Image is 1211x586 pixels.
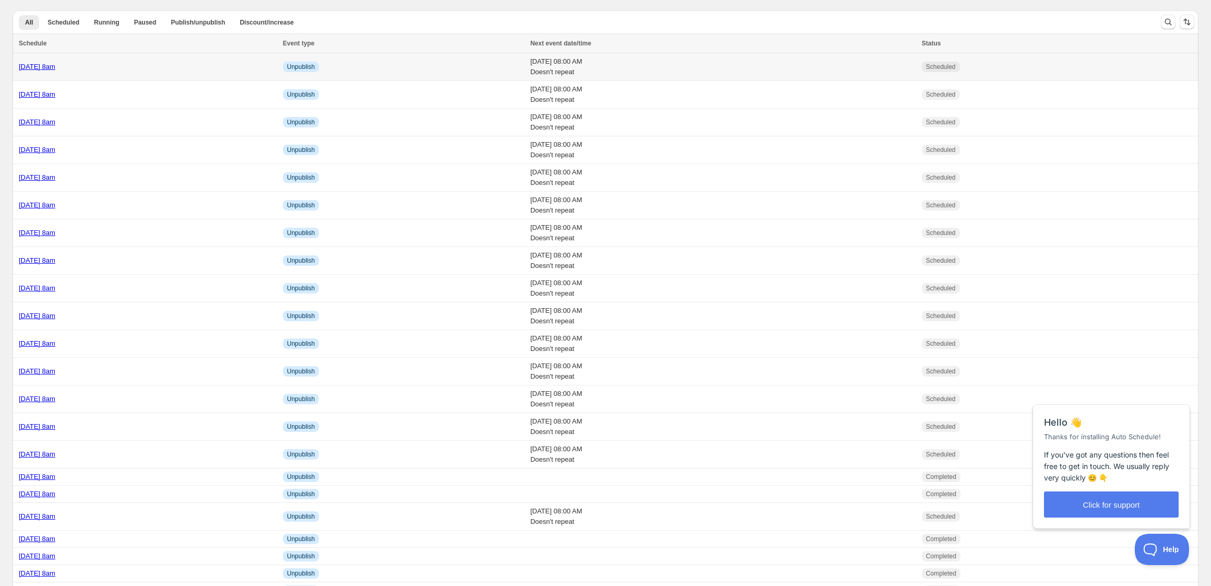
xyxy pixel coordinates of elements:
[19,339,55,347] a: [DATE] 8am
[926,423,956,431] span: Scheduled
[287,63,315,71] span: Unpublish
[19,569,55,577] a: [DATE] 8am
[527,330,919,358] td: [DATE] 08:00 AM Doesn't repeat
[1135,534,1190,565] iframe: Help Scout Beacon - Open
[926,473,956,481] span: Completed
[19,146,55,154] a: [DATE] 8am
[926,535,956,543] span: Completed
[926,90,956,99] span: Scheduled
[134,18,157,27] span: Paused
[19,450,55,458] a: [DATE] 8am
[527,136,919,164] td: [DATE] 08:00 AM Doesn't repeat
[527,192,919,219] td: [DATE] 08:00 AM Doesn't repeat
[926,395,956,403] span: Scheduled
[19,395,55,403] a: [DATE] 8am
[926,367,956,376] span: Scheduled
[926,173,956,182] span: Scheduled
[287,450,315,459] span: Unpublish
[527,275,919,302] td: [DATE] 08:00 AM Doesn't repeat
[19,535,55,543] a: [DATE] 8am
[926,339,956,348] span: Scheduled
[19,229,55,237] a: [DATE] 8am
[25,18,33,27] span: All
[287,552,315,560] span: Unpublish
[926,256,956,265] span: Scheduled
[527,81,919,109] td: [DATE] 08:00 AM Doesn't repeat
[19,63,55,71] a: [DATE] 8am
[287,423,315,431] span: Unpublish
[19,552,55,560] a: [DATE] 8am
[19,473,55,480] a: [DATE] 8am
[527,247,919,275] td: [DATE] 08:00 AM Doesn't repeat
[287,201,315,209] span: Unpublish
[287,512,315,521] span: Unpublish
[287,473,315,481] span: Unpublish
[527,53,919,81] td: [DATE] 08:00 AM Doesn't repeat
[926,146,956,154] span: Scheduled
[287,146,315,154] span: Unpublish
[287,367,315,376] span: Unpublish
[19,118,55,126] a: [DATE] 8am
[1180,15,1194,29] button: Sort the results
[287,118,315,126] span: Unpublish
[283,40,315,47] span: Event type
[530,40,591,47] span: Next event date/time
[926,229,956,237] span: Scheduled
[287,339,315,348] span: Unpublish
[926,569,956,578] span: Completed
[527,385,919,413] td: [DATE] 08:00 AM Doesn't repeat
[19,256,55,264] a: [DATE] 8am
[926,201,956,209] span: Scheduled
[926,118,956,126] span: Scheduled
[287,490,315,498] span: Unpublish
[19,423,55,430] a: [DATE] 8am
[19,173,55,181] a: [DATE] 8am
[527,358,919,385] td: [DATE] 08:00 AM Doesn't repeat
[926,450,956,459] span: Scheduled
[240,18,293,27] span: Discount/increase
[287,312,315,320] span: Unpublish
[19,490,55,498] a: [DATE] 8am
[287,395,315,403] span: Unpublish
[19,512,55,520] a: [DATE] 8am
[926,552,956,560] span: Completed
[94,18,120,27] span: Running
[287,173,315,182] span: Unpublish
[527,441,919,468] td: [DATE] 08:00 AM Doesn't repeat
[171,18,225,27] span: Publish/unpublish
[19,90,55,98] a: [DATE] 8am
[287,535,315,543] span: Unpublish
[1161,15,1176,29] button: Search and filter results
[287,569,315,578] span: Unpublish
[19,40,46,47] span: Schedule
[527,413,919,441] td: [DATE] 08:00 AM Doesn't repeat
[926,63,956,71] span: Scheduled
[19,367,55,375] a: [DATE] 8am
[922,40,941,47] span: Status
[19,201,55,209] a: [DATE] 8am
[926,312,956,320] span: Scheduled
[19,284,55,292] a: [DATE] 8am
[926,512,956,521] span: Scheduled
[287,229,315,237] span: Unpublish
[926,284,956,292] span: Scheduled
[527,109,919,136] td: [DATE] 08:00 AM Doesn't repeat
[287,256,315,265] span: Unpublish
[287,90,315,99] span: Unpublish
[527,219,919,247] td: [DATE] 08:00 AM Doesn't repeat
[527,164,919,192] td: [DATE] 08:00 AM Doesn't repeat
[527,302,919,330] td: [DATE] 08:00 AM Doesn't repeat
[19,312,55,320] a: [DATE] 8am
[926,490,956,498] span: Completed
[48,18,79,27] span: Scheduled
[1028,379,1196,534] iframe: Help Scout Beacon - Messages and Notifications
[287,284,315,292] span: Unpublish
[527,503,919,531] td: [DATE] 08:00 AM Doesn't repeat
